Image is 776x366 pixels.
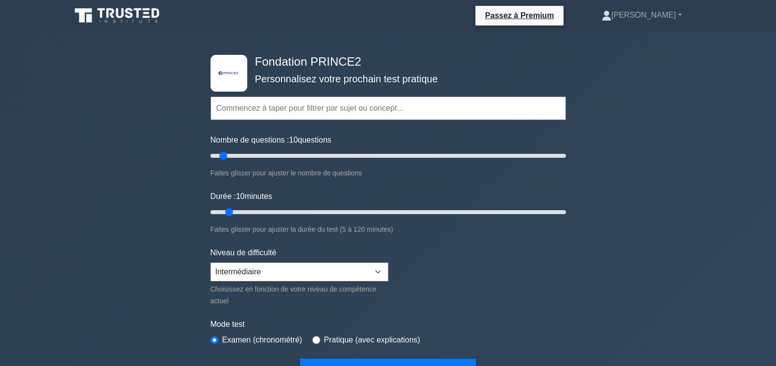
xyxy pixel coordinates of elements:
font: Nombre de questions : [211,136,289,144]
a: Passez à Premium [479,9,560,22]
font: Faites glisser pour ajuster le nombre de questions [211,169,362,177]
font: questions [298,136,331,144]
font: Examen (chronométré) [222,336,303,344]
input: Commencez à taper pour filtrer par sujet ou concept... [211,97,566,120]
font: Passez à Premium [485,11,554,20]
font: Niveau de difficulté [211,248,277,257]
font: minutes [245,192,272,200]
font: Pratique (avec explications) [324,336,421,344]
font: Choisissez en fonction de votre niveau de compétence actuel [211,285,376,305]
font: Fondation PRINCE2 [255,55,361,68]
font: Faites glisser pour ajuster la durée du test (5 à 120 minutes) [211,225,394,233]
font: 10 [289,136,298,144]
font: 10 [236,192,245,200]
font: Durée : [211,192,236,200]
a: [PERSON_NAME] [578,5,705,25]
font: [PERSON_NAME] [611,11,676,19]
font: Mode test [211,320,245,328]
